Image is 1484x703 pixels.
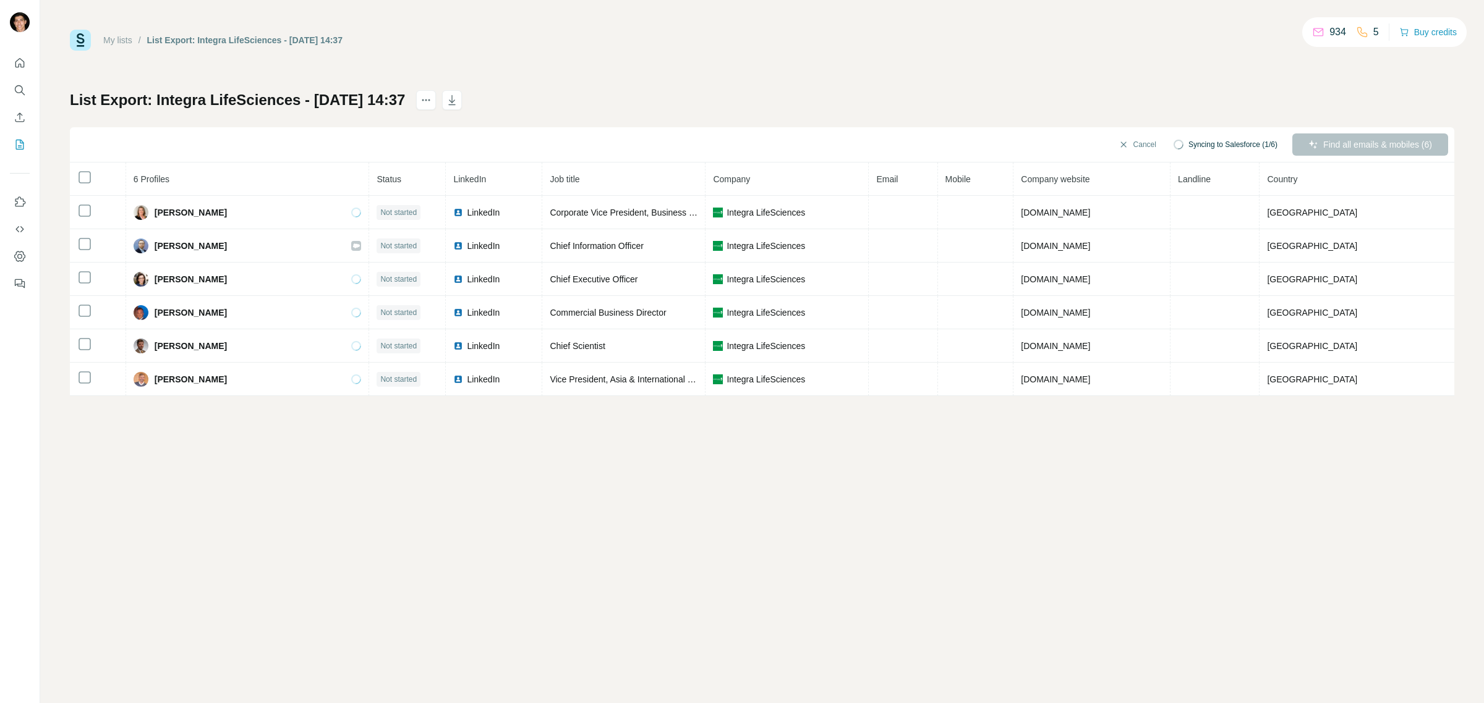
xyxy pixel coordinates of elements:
[155,240,227,252] span: [PERSON_NAME]
[10,218,30,240] button: Use Surfe API
[1267,208,1357,217] span: [GEOGRAPHIC_DATA]
[713,241,723,251] img: company-logo
[467,340,500,352] span: LinkedIn
[134,272,148,287] img: Avatar
[467,306,500,319] span: LinkedIn
[10,191,30,213] button: Use Surfe on LinkedIn
[380,307,417,318] span: Not started
[416,90,436,110] button: actions
[1267,274,1357,284] span: [GEOGRAPHIC_DATA]
[1021,208,1090,217] span: [DOMAIN_NAME]
[550,374,776,384] span: Vice President, Asia & International Business Development
[10,272,30,295] button: Feedback
[713,308,723,318] img: company-logo
[10,133,30,156] button: My lists
[1021,374,1090,384] span: [DOMAIN_NAME]
[380,240,417,251] span: Not started
[453,341,463,351] img: LinkedIn logo
[550,274,638,284] span: Chief Executive Officer
[550,341,605,351] span: Chief Scientist
[713,341,723,351] img: company-logo
[70,30,91,51] img: Surfe Logo
[1178,174,1211,184] span: Landline
[1110,133,1165,156] button: Cancel
[139,34,141,46] li: /
[380,374,417,385] span: Not started
[550,208,740,217] span: Corporate Vice President, Business Development
[453,374,463,384] img: LinkedIn logo
[713,208,723,217] img: company-logo
[134,372,148,387] img: Avatar
[1373,25,1379,40] p: 5
[380,340,417,351] span: Not started
[380,274,417,285] span: Not started
[103,35,132,45] a: My lists
[10,52,30,74] button: Quick start
[945,174,971,184] span: Mobile
[377,174,401,184] span: Status
[155,273,227,285] span: [PERSON_NAME]
[10,79,30,101] button: Search
[727,373,805,385] span: Integra LifeSciences
[1021,308,1090,318] span: [DOMAIN_NAME]
[1267,174,1297,184] span: Country
[550,241,643,251] span: Chief Information Officer
[727,206,805,219] span: Integra LifeSciences
[727,240,805,252] span: Integra LifeSciences
[155,206,227,219] span: [PERSON_NAME]
[1267,308,1357,318] span: [GEOGRAPHIC_DATA]
[134,238,148,253] img: Avatar
[147,34,343,46] div: List Export: Integra LifeSciences - [DATE] 14:37
[467,373,500,385] span: LinkedIn
[453,208,463,217] img: LinkedIn logo
[876,174,898,184] span: Email
[713,274,723,284] img: company-logo
[727,306,805,319] span: Integra LifeSciences
[713,174,750,184] span: Company
[134,339,148,353] img: Avatar
[10,12,30,32] img: Avatar
[453,274,463,284] img: LinkedIn logo
[1399,23,1457,41] button: Buy credits
[1267,241,1357,251] span: [GEOGRAPHIC_DATA]
[550,174,579,184] span: Job title
[10,245,30,267] button: Dashboard
[155,306,227,319] span: [PERSON_NAME]
[1267,341,1357,351] span: [GEOGRAPHIC_DATA]
[1267,374,1357,384] span: [GEOGRAPHIC_DATA]
[134,174,169,184] span: 6 Profiles
[70,90,405,110] h1: List Export: Integra LifeSciences - [DATE] 14:37
[727,273,805,285] span: Integra LifeSciences
[380,207,417,218] span: Not started
[713,374,723,384] img: company-logo
[1021,274,1090,284] span: [DOMAIN_NAME]
[467,206,500,219] span: LinkedIn
[155,373,227,385] span: [PERSON_NAME]
[453,174,486,184] span: LinkedIn
[134,205,148,220] img: Avatar
[134,305,148,320] img: Avatar
[1188,139,1277,150] span: Syncing to Salesforce (1/6)
[727,340,805,352] span: Integra LifeSciences
[453,241,463,251] img: LinkedIn logo
[467,240,500,252] span: LinkedIn
[1021,174,1090,184] span: Company website
[550,308,666,318] span: Commercial Business Director
[453,308,463,318] img: LinkedIn logo
[1021,341,1090,351] span: [DOMAIN_NAME]
[1329,25,1346,40] p: 934
[467,273,500,285] span: LinkedIn
[1021,241,1090,251] span: [DOMAIN_NAME]
[155,340,227,352] span: [PERSON_NAME]
[10,106,30,128] button: Enrich CSV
